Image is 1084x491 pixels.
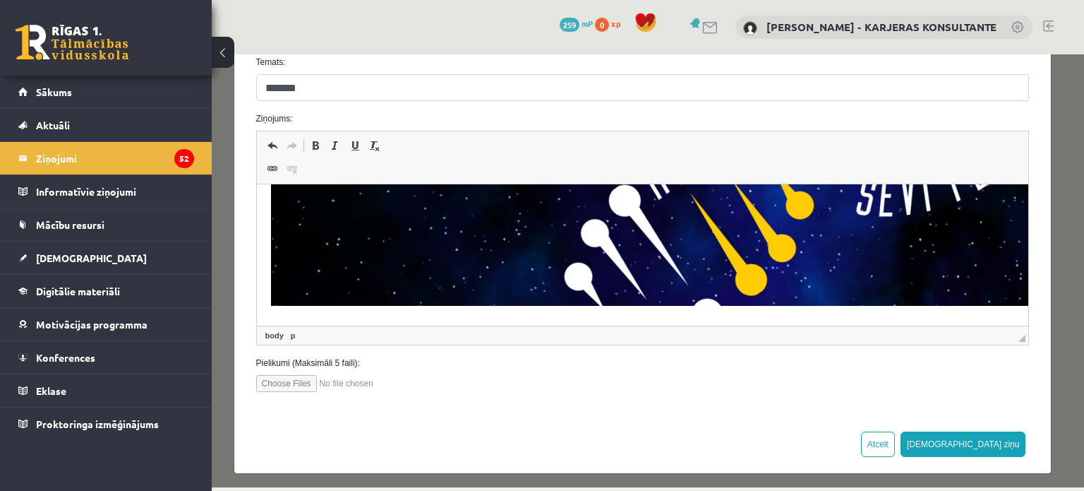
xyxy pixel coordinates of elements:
[36,384,66,397] span: Eklase
[34,302,829,315] label: Pielikumi (Maksimāli 5 faili):
[36,252,147,264] span: [DEMOGRAPHIC_DATA]
[34,58,829,71] label: Ziņojums:
[114,82,133,100] a: Slīpraksts (vadīšanas taustiņš+I)
[18,142,194,174] a: Ziņojumi52
[18,242,194,274] a: [DEMOGRAPHIC_DATA]
[560,18,593,29] a: 259 mP
[36,418,159,430] span: Proktoringa izmēģinājums
[51,82,71,100] a: Atcelt (vadīšanas taustiņš+Z)
[560,18,579,32] span: 259
[174,149,194,168] i: 52
[71,82,90,100] a: Atkārtot (vadīšanas taustiņš+Y)
[743,21,757,35] img: Karīna Saveļjeva - KARJERAS KONSULTANTE
[649,377,683,403] button: Atcelt
[595,18,609,32] span: 0
[582,18,593,29] span: mP
[689,377,814,403] button: [DEMOGRAPHIC_DATA] ziņu
[36,218,104,231] span: Mācību resursi
[45,130,817,271] iframe: Bagātinātā teksta redaktors, wiswyg-editor-47024777762960-1757930875-879
[18,341,194,374] a: Konferences
[611,18,620,29] span: xp
[34,1,829,14] label: Temats:
[18,408,194,440] a: Proktoringa izmēģinājums
[71,105,90,124] a: Atsaistīt
[51,105,71,124] a: Saite (vadīšanas taustiņš+K)
[766,20,996,34] a: [PERSON_NAME] - KARJERAS KONSULTANTE
[595,18,627,29] a: 0 xp
[36,142,194,174] legend: Ziņojumi
[133,82,153,100] a: Pasvītrojums (vadīšanas taustiņš+U)
[36,85,72,98] span: Sākums
[18,175,194,208] a: Informatīvie ziņojumi
[36,318,147,331] span: Motivācijas programma
[94,82,114,100] a: Treknraksts (vadīšanas taustiņš+B)
[76,275,87,288] a: p elements
[36,285,120,297] span: Digitālie materiāli
[153,82,173,100] a: Noņemt stilus
[18,109,194,141] a: Aktuāli
[36,351,95,364] span: Konferences
[18,208,194,241] a: Mācību resursi
[36,175,194,208] legend: Informatīvie ziņojumi
[51,275,75,288] a: body elements
[18,275,194,307] a: Digitālie materiāli
[807,280,814,288] span: Mērogot
[18,308,194,341] a: Motivācijas programma
[18,374,194,407] a: Eklase
[18,76,194,108] a: Sākums
[36,119,70,131] span: Aktuāli
[16,25,128,60] a: Rīgas 1. Tālmācības vidusskola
